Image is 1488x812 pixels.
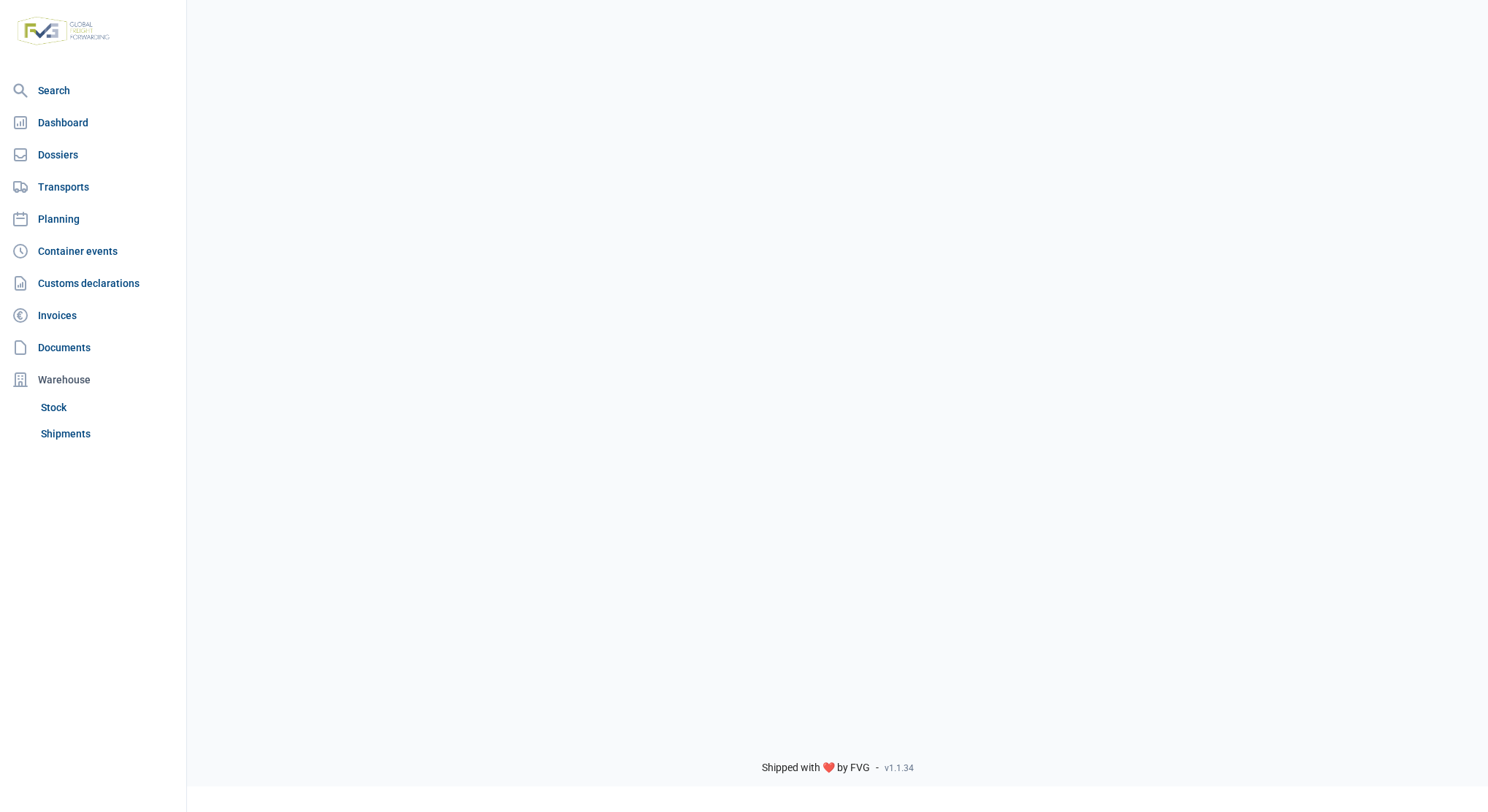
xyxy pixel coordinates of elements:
[6,237,180,266] a: Container events
[885,762,914,774] span: v1.1.34
[6,269,180,298] a: Customs declarations
[6,76,180,105] a: Search
[6,204,180,234] a: Planning
[876,762,879,775] span: -
[12,11,115,51] img: FVG - Global freight forwarding
[6,301,180,330] a: Invoices
[6,140,180,169] a: Dossiers
[6,365,180,394] div: Warehouse
[6,108,180,137] a: Dashboard
[35,421,180,447] a: Shipments
[35,394,180,421] a: Stock
[6,172,180,202] a: Transports
[762,762,870,775] span: Shipped with ❤️ by FVG
[6,333,180,362] a: Documents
